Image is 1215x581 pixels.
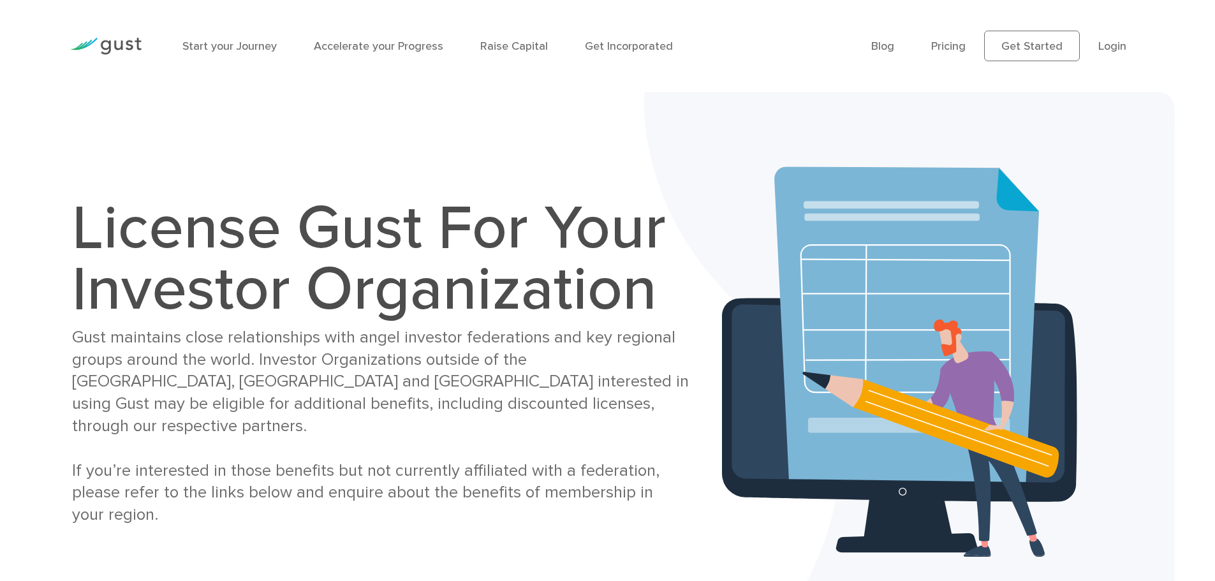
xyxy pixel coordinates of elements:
a: Pricing [931,40,966,53]
a: Get Started [984,31,1080,61]
div: Gust maintains close relationships with angel investor federations and key regional groups around... [72,327,689,526]
a: Blog [871,40,894,53]
h1: License Gust For Your Investor Organization [72,198,689,320]
a: Start your Journey [182,40,277,53]
a: Raise Capital [480,40,548,53]
img: Gust Logo [70,38,142,55]
a: Get Incorporated [585,40,673,53]
a: Accelerate your Progress [314,40,443,53]
a: Login [1098,40,1126,53]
